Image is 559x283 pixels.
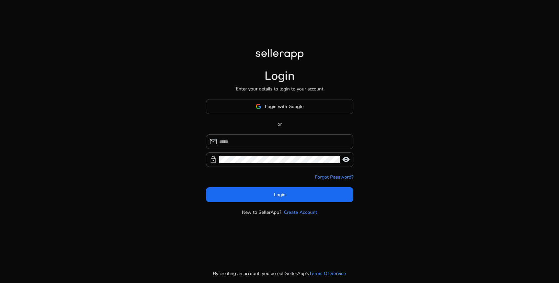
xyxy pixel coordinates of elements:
p: or [206,121,353,128]
button: Login with Google [206,99,353,114]
button: Login [206,187,353,202]
span: visibility [342,156,350,164]
span: Login [274,191,285,198]
img: google-logo.svg [256,103,262,109]
a: Terms Of Service [309,270,346,277]
p: New to SellerApp? [242,209,281,216]
a: Forgot Password? [315,174,353,181]
span: Login with Google [265,103,303,110]
span: lock [209,156,217,164]
h1: Login [265,69,295,83]
span: mail [209,138,217,146]
a: Create Account [284,209,317,216]
p: Enter your details to login to your account [236,85,323,92]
